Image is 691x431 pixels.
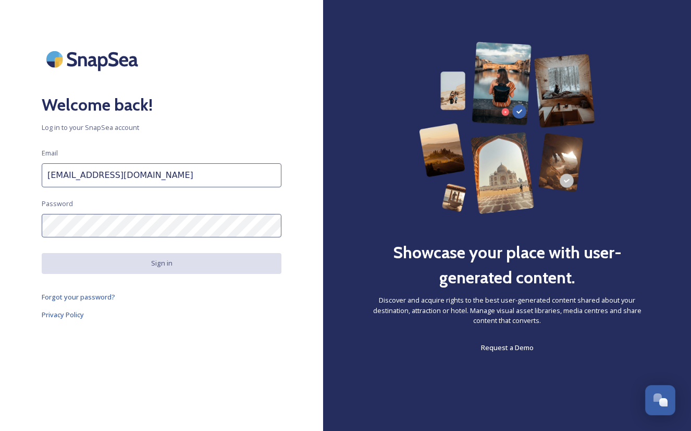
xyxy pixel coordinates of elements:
[481,343,534,352] span: Request a Demo
[42,123,281,133] span: Log in to your SnapSea account
[42,253,281,273] button: Sign in
[42,42,146,77] img: SnapSea Logo
[365,295,649,326] span: Discover and acquire rights to the best user-generated content shared about your destination, att...
[42,92,281,117] h2: Welcome back!
[42,163,281,187] input: john.doe@snapsea.io
[42,199,73,209] span: Password
[365,240,649,290] h2: Showcase your place with user-generated content.
[42,291,281,303] a: Forgot your password?
[42,292,115,302] span: Forgot your password?
[42,310,84,319] span: Privacy Policy
[42,148,58,158] span: Email
[419,42,595,214] img: 63b42ca75bacad526042e722_Group%20154-p-800.png
[42,308,281,321] a: Privacy Policy
[645,385,675,415] button: Open Chat
[481,341,534,354] a: Request a Demo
